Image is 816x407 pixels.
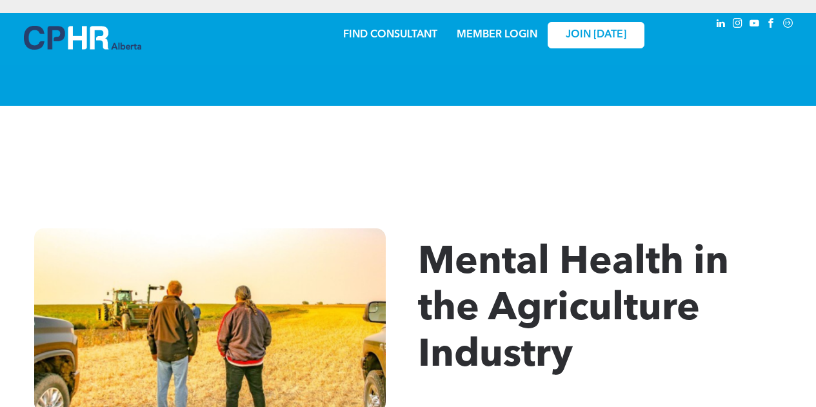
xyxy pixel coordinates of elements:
[714,16,728,34] a: linkedin
[24,26,141,50] img: A blue and white logo for cp alberta
[731,16,745,34] a: instagram
[548,22,644,48] a: JOIN [DATE]
[748,16,762,34] a: youtube
[566,29,626,41] span: JOIN [DATE]
[343,30,437,40] a: FIND CONSULTANT
[457,30,537,40] a: MEMBER LOGIN
[764,16,779,34] a: facebook
[781,16,795,34] a: Social network
[418,244,729,375] span: Mental Health in the Agriculture Industry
